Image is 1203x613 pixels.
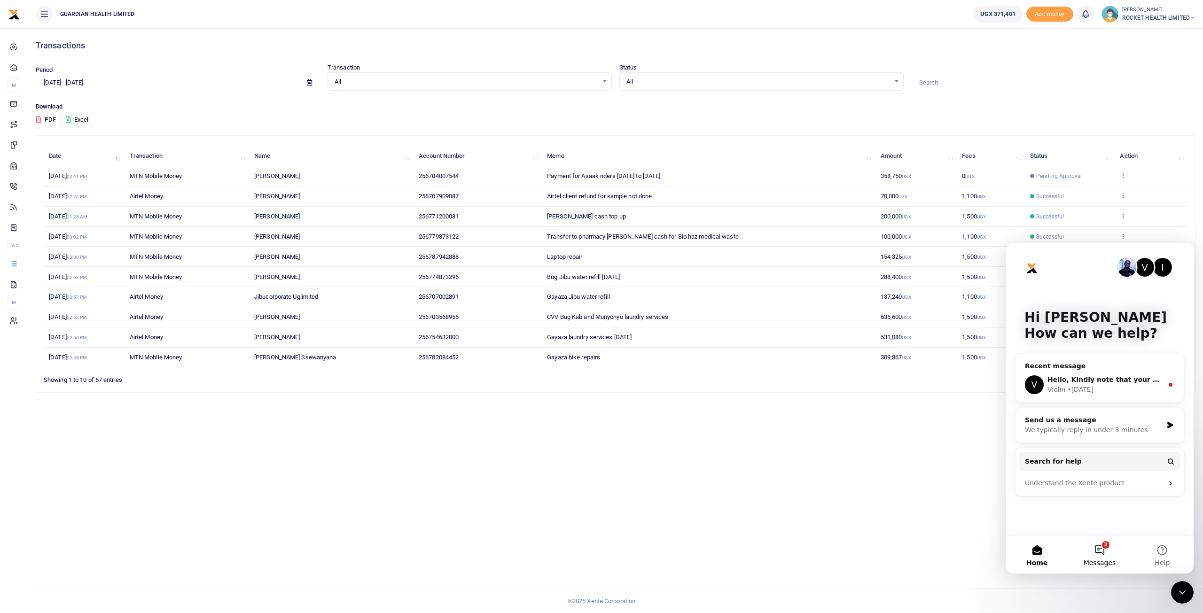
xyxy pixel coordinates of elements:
span: [DATE] [49,193,87,200]
small: UGX [977,275,986,280]
button: PDF [36,112,56,128]
div: Violin [42,142,60,152]
span: Successful [1036,192,1064,201]
span: 256703568955 [419,313,459,320]
span: Messages [78,317,110,323]
span: Airtel Money [130,313,163,320]
span: 288,400 [881,273,911,280]
img: logo-small [8,9,20,20]
small: UGX [898,194,907,199]
span: Airtel client refund for sample not done [547,193,652,200]
span: [PERSON_NAME] [254,193,300,200]
input: select period [36,75,299,91]
small: [PERSON_NAME] [1122,6,1195,14]
span: 256771200081 [419,213,459,220]
span: GUARDIAN HEALTH LIMITED [56,10,138,18]
span: 154,325 [881,253,911,260]
span: [PERSON_NAME] [254,313,300,320]
span: 1,100 [962,233,986,240]
span: 1,100 [962,193,986,200]
span: Gayaza laundry services [DATE] [547,334,632,341]
small: 11:25 AM [67,214,88,219]
span: 309,867 [881,354,911,361]
span: [PERSON_NAME] [254,334,300,341]
div: Understand the Xente product [14,232,174,249]
span: 1,500 [962,334,986,341]
th: Amount: activate to sort column ascending [875,146,957,166]
small: UGX [977,335,986,340]
small: UGX [977,295,986,300]
li: Toup your wallet [1026,7,1073,22]
span: [DATE] [49,273,87,280]
span: Gayaza Jibu water refill [547,293,610,300]
img: profile-user [1101,6,1118,23]
small: UGX [977,315,986,320]
small: UGX [902,315,911,320]
span: Airtel Money [130,293,163,300]
small: 02:57 PM [67,295,87,300]
th: Account Number: activate to sort column ascending [414,146,542,166]
small: 02:41 PM [67,174,87,179]
span: 1,500 [962,313,986,320]
span: All [626,77,890,86]
th: Memo: activate to sort column ascending [542,146,875,166]
span: 358,750 [881,172,911,179]
span: 1,100 [962,293,986,300]
small: UGX [977,214,986,219]
span: 0 [962,172,974,179]
small: 03:02 PM [67,234,87,240]
span: [DATE] [49,313,87,320]
div: Understand the Xente product [19,235,157,245]
label: Transaction [328,63,360,72]
span: [PERSON_NAME] [254,253,300,260]
span: 200,000 [881,213,911,220]
span: Airtel Money [130,334,163,341]
th: Transaction: activate to sort column ascending [125,146,249,166]
input: Search [911,75,1195,91]
span: [DATE] [49,334,87,341]
span: All [335,77,598,86]
span: 1,500 [962,354,986,361]
span: UGX 371,401 [980,9,1016,19]
li: M [8,78,20,93]
span: 256779873122 [419,233,459,240]
span: 635,600 [881,313,911,320]
span: Pending Approval [1036,172,1083,180]
span: 137,240 [881,293,911,300]
span: 1,500 [962,273,986,280]
li: Wallet ballance [969,6,1026,23]
span: [PERSON_NAME] Ssewanyana [254,354,336,361]
span: MTN Mobile Money [130,253,182,260]
span: [DATE] [49,233,87,240]
small: UGX [977,255,986,260]
li: M [8,295,20,310]
span: Bug Jibu water refill [DATE] [547,273,620,280]
th: Action: activate to sort column ascending [1115,146,1187,166]
button: Messages [62,293,125,331]
a: UGX 371,401 [973,6,1023,23]
span: MTN Mobile Money [130,213,182,220]
span: ROCKET HEALTH LIMITED [1122,14,1195,22]
a: Add money [1026,10,1073,17]
span: 70,000 [881,193,908,200]
span: 256787942888 [419,253,459,260]
small: UGX [902,275,911,280]
div: Send us a message [19,172,157,182]
span: Payment for Asaak riders [DATE] to [DATE] [547,172,660,179]
span: [DATE] [49,354,87,361]
span: [DATE] [49,293,87,300]
small: 02:58 PM [67,275,87,280]
button: Help [125,293,188,331]
a: profile-user [PERSON_NAME] ROCKET HEALTH LIMITED [1101,6,1195,23]
span: [DATE] [49,253,87,260]
span: Help [149,317,164,323]
span: MTN Mobile Money [130,172,182,179]
span: Gayaza bike repairs [547,354,600,361]
div: Send us a messageWe typically reply in under 3 minutes [9,164,179,200]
